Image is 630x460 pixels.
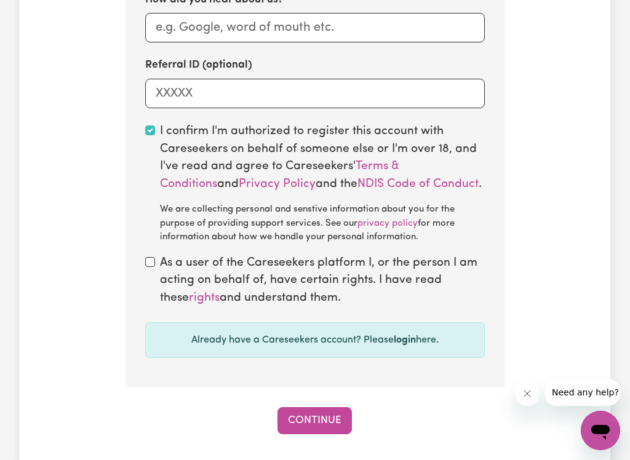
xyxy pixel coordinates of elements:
[581,411,620,450] iframe: Button to launch messaging window
[544,379,620,406] iframe: Message from company
[160,255,485,307] label: As a user of the Careseekers platform I, or the person I am acting on behalf of, have certain rig...
[145,13,485,42] input: e.g. Google, word of mouth etc.
[160,203,485,245] div: We are collecting personal and senstive information about you for the purpose of providing suppor...
[145,79,485,108] input: XXXXX
[160,123,485,245] label: I confirm I'm authorized to register this account with Careseekers on behalf of someone else or I...
[515,381,540,406] iframe: Close message
[357,219,418,228] a: privacy policy
[277,407,352,434] button: Continue
[394,335,416,345] a: login
[239,178,316,190] a: Privacy Policy
[189,292,220,304] a: rights
[145,322,485,358] div: Already have a Careseekers account? Please here.
[145,57,252,73] label: Referral ID (optional)
[357,178,479,190] a: NDIS Code of Conduct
